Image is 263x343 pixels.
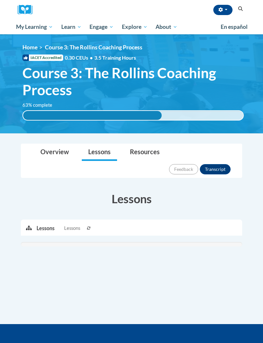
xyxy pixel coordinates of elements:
span: 0.30 CEUs [65,54,94,61]
div: 63% complete [23,111,162,120]
a: Lessons [82,144,117,161]
button: Feedback [169,164,198,174]
a: About [152,20,182,34]
span: About [156,23,177,31]
h3: Lessons [21,191,242,207]
span: Course 3: The Rollins Coaching Process [45,44,142,51]
button: Account Settings [213,5,233,15]
a: En español [216,20,252,34]
a: Overview [34,144,75,161]
span: En español [221,23,248,30]
a: Explore [118,20,152,34]
button: Transcript [200,164,231,174]
div: Main menu [11,20,252,34]
a: My Learning [12,20,57,34]
button: Search [236,5,245,13]
a: Home [22,44,38,51]
a: Engage [85,20,118,34]
span: Course 3: The Rollins Coaching Process [22,64,244,98]
a: Resources [123,144,166,161]
span: • [90,54,93,61]
span: My Learning [16,23,53,31]
span: Learn [61,23,81,31]
img: Logo brand [18,5,37,15]
span: IACET Accredited [22,54,63,61]
a: Learn [57,20,86,34]
span: Engage [89,23,114,31]
span: Explore [122,23,148,31]
label: 63% complete [22,102,59,109]
a: Cox Campus [18,5,37,15]
span: Lessons [64,225,80,232]
p: Lessons [37,225,55,232]
span: 3.5 Training Hours [94,54,136,61]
